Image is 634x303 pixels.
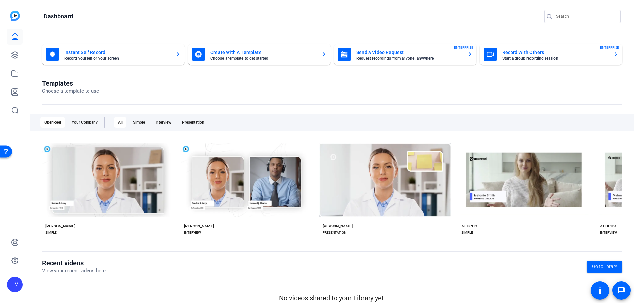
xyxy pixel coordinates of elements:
[600,45,619,50] span: ENTERPRISE
[356,48,462,56] mat-card-title: Send A Video Request
[480,44,622,65] button: Record With OthersStart a group recording sessionENTERPRISE
[502,56,608,60] mat-card-subtitle: Start a group recording session
[64,48,170,56] mat-card-title: Instant Self Record
[587,261,622,273] a: Go to library
[178,117,208,128] div: Presentation
[10,11,20,21] img: blue-gradient.svg
[45,224,75,229] div: [PERSON_NAME]
[556,13,616,20] input: Search
[152,117,175,128] div: Interview
[68,117,102,128] div: Your Company
[356,56,462,60] mat-card-subtitle: Request recordings from anyone, anywhere
[42,293,622,303] p: No videos shared to your Library yet.
[42,259,106,267] h1: Recent videos
[592,263,617,270] span: Go to library
[502,48,608,56] mat-card-title: Record With Others
[617,287,625,294] mat-icon: message
[600,230,617,235] div: INTERVIEW
[7,277,23,292] div: LM
[42,44,185,65] button: Instant Self RecordRecord yourself or your screen
[42,267,106,275] p: View your recent videos here
[323,230,346,235] div: PRESENTATION
[184,224,214,229] div: [PERSON_NAME]
[454,45,473,50] span: ENTERPRISE
[129,117,149,128] div: Simple
[461,224,477,229] div: ATTICUS
[210,48,316,56] mat-card-title: Create With A Template
[42,87,99,95] p: Choose a template to use
[600,224,616,229] div: ATTICUS
[210,56,316,60] mat-card-subtitle: Choose a template to get started
[44,13,73,20] h1: Dashboard
[334,44,476,65] button: Send A Video RequestRequest recordings from anyone, anywhereENTERPRISE
[188,44,331,65] button: Create With A TemplateChoose a template to get started
[64,56,170,60] mat-card-subtitle: Record yourself or your screen
[45,230,57,235] div: SIMPLE
[323,224,353,229] div: [PERSON_NAME]
[461,230,473,235] div: SIMPLE
[596,287,604,294] mat-icon: accessibility
[42,79,99,87] h1: Templates
[184,230,201,235] div: INTERVIEW
[40,117,65,128] div: OpenReel
[114,117,126,128] div: All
